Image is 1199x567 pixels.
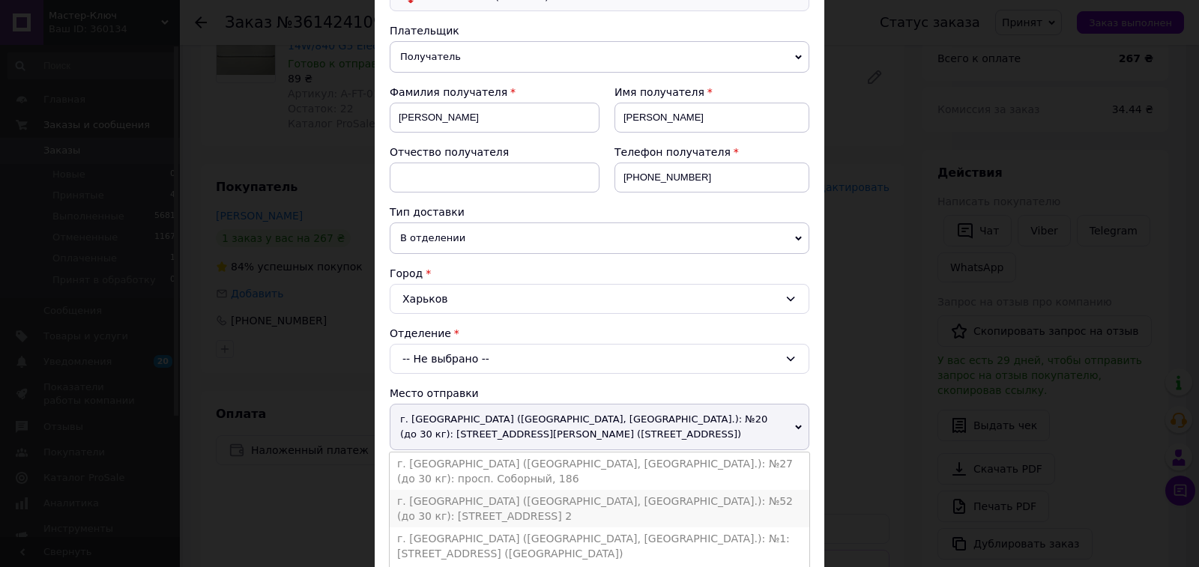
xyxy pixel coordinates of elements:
[390,25,459,37] span: Плательщик
[390,404,809,450] span: г. [GEOGRAPHIC_DATA] ([GEOGRAPHIC_DATA], [GEOGRAPHIC_DATA].): №20 (до 30 кг): [STREET_ADDRESS][PE...
[390,326,809,341] div: Отделение
[390,284,809,314] div: Харьков
[390,344,809,374] div: -- Не выбрано --
[390,222,809,254] span: В отделении
[614,163,809,192] input: +380
[390,206,465,218] span: Тип доставки
[390,387,479,399] span: Место отправки
[390,86,507,98] span: Фамилия получателя
[390,527,809,565] li: г. [GEOGRAPHIC_DATA] ([GEOGRAPHIC_DATA], [GEOGRAPHIC_DATA].): №1: [STREET_ADDRESS] ([GEOGRAPHIC_D...
[390,146,509,158] span: Отчество получателя
[614,146,731,158] span: Телефон получателя
[390,490,809,527] li: г. [GEOGRAPHIC_DATA] ([GEOGRAPHIC_DATA], [GEOGRAPHIC_DATA].): №52 (до 30 кг): [STREET_ADDRESS] 2
[614,86,704,98] span: Имя получателя
[390,41,809,73] span: Получатель
[390,266,809,281] div: Город
[390,452,809,490] li: г. [GEOGRAPHIC_DATA] ([GEOGRAPHIC_DATA], [GEOGRAPHIC_DATA].): №27 (до 30 кг): просп. Соборный, 186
